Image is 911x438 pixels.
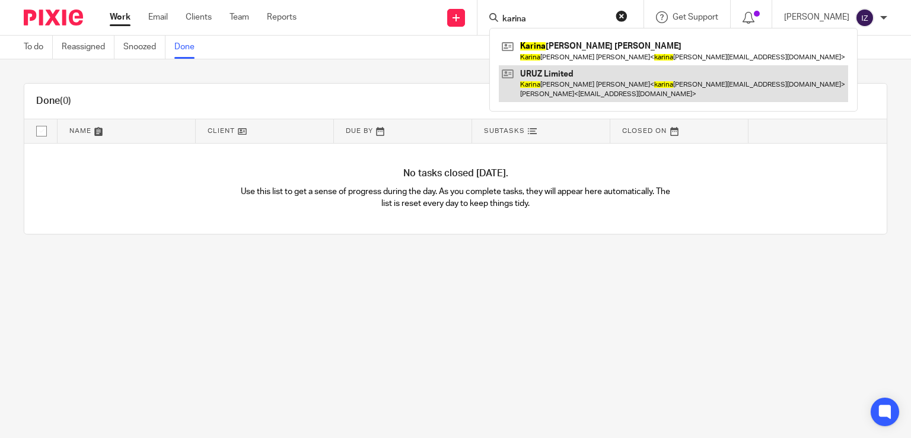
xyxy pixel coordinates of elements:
[123,36,165,59] a: Snoozed
[24,9,83,26] img: Pixie
[110,11,130,23] a: Work
[784,11,849,23] p: [PERSON_NAME]
[174,36,203,59] a: Done
[855,8,874,27] img: svg%3E
[148,11,168,23] a: Email
[36,95,71,107] h1: Done
[673,13,718,21] span: Get Support
[240,186,671,210] p: Use this list to get a sense of progress during the day. As you complete tasks, they will appear ...
[24,167,887,180] h4: No tasks closed [DATE].
[267,11,297,23] a: Reports
[62,36,114,59] a: Reassigned
[60,96,71,106] span: (0)
[484,128,525,134] span: Subtasks
[616,10,627,22] button: Clear
[501,14,608,25] input: Search
[230,11,249,23] a: Team
[24,36,53,59] a: To do
[186,11,212,23] a: Clients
